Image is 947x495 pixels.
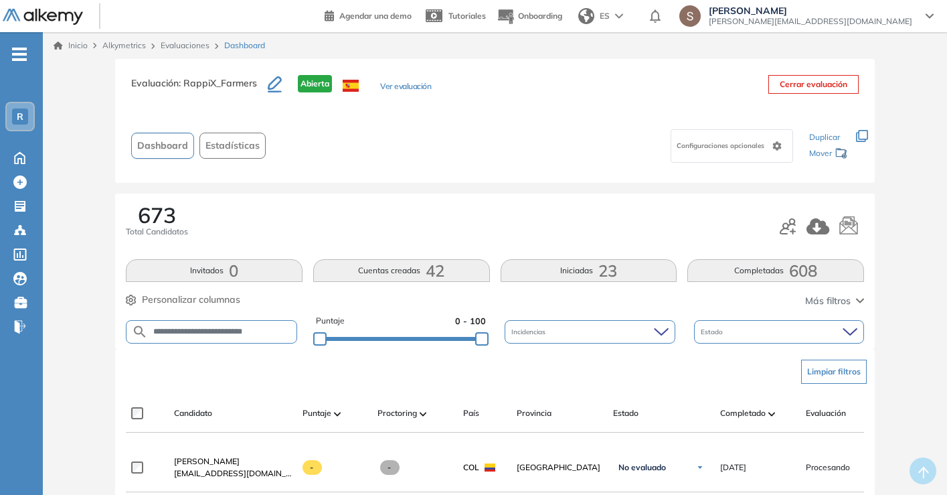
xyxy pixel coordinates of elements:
button: Completadas608 [687,259,864,282]
span: Provincia [517,407,551,419]
img: Ícono de flecha [696,464,704,472]
span: Onboarding [518,11,562,21]
img: arrow [615,13,623,19]
span: Puntaje [316,315,345,328]
span: Dashboard [224,40,265,52]
span: : RappiX_Farmers [179,77,257,89]
img: [missing "en.ARROW_ALT" translation] [420,412,426,416]
span: Evaluación [806,407,846,419]
button: Ver evaluación [380,80,431,94]
span: Configuraciones opcionales [677,141,767,151]
button: Más filtros [805,294,864,308]
img: Logo [3,9,83,25]
span: Agendar una demo [339,11,412,21]
span: Puntaje [303,407,331,419]
span: R [17,111,23,122]
img: [missing "en.ARROW_ALT" translation] [334,412,341,416]
span: Alkymetrics [102,40,146,50]
span: [GEOGRAPHIC_DATA] [517,462,602,474]
div: Estado [694,320,864,344]
button: Estadísticas [199,133,266,159]
span: Incidencias [511,327,548,337]
span: No evaluado [618,462,666,473]
a: Inicio [54,40,88,52]
div: Configuraciones opcionales [671,129,793,163]
button: Dashboard [131,133,194,159]
button: Onboarding [497,2,562,31]
span: ES [600,10,610,22]
span: Más filtros [805,294,851,308]
i: - [12,53,27,56]
span: 673 [138,204,176,226]
span: Completado [720,407,766,419]
img: SEARCH_ALT [132,324,148,340]
div: Incidencias [505,320,675,344]
a: [PERSON_NAME] [174,455,292,468]
img: [missing "en.ARROW_ALT" translation] [768,412,775,416]
span: Procesando [806,462,850,474]
span: [PERSON_NAME] [709,5,912,16]
span: [PERSON_NAME][EMAIL_ADDRESS][DOMAIN_NAME] [709,16,912,27]
span: Dashboard [137,139,188,153]
span: [PERSON_NAME] [174,456,240,466]
div: Mover [809,142,848,167]
img: COL [485,464,495,472]
button: Limpiar filtros [801,360,867,384]
a: Evaluaciones [161,40,209,50]
button: Iniciadas23 [501,259,677,282]
span: Personalizar columnas [142,293,240,307]
span: Proctoring [377,407,417,419]
span: Abierta [298,75,332,92]
span: [EMAIL_ADDRESS][DOMAIN_NAME] [174,468,292,480]
span: Total Candidatos [126,226,188,238]
button: Cuentas creadas42 [313,259,490,282]
span: Tutoriales [448,11,486,21]
button: Cerrar evaluación [768,75,859,94]
span: 0 - 100 [455,315,486,328]
img: world [578,8,594,24]
span: Duplicar [809,132,840,142]
img: ESP [343,80,359,92]
span: - [303,460,322,475]
h3: Evaluación [131,75,268,103]
span: COL [463,462,479,474]
span: Estadísticas [205,139,260,153]
span: País [463,407,479,419]
span: [DATE] [720,462,746,474]
button: Invitados0 [126,259,303,282]
a: Agendar una demo [325,7,412,23]
span: Estado [701,327,725,337]
button: Personalizar columnas [126,293,240,307]
span: Estado [613,407,638,419]
span: Candidato [174,407,212,419]
span: - [380,460,400,475]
